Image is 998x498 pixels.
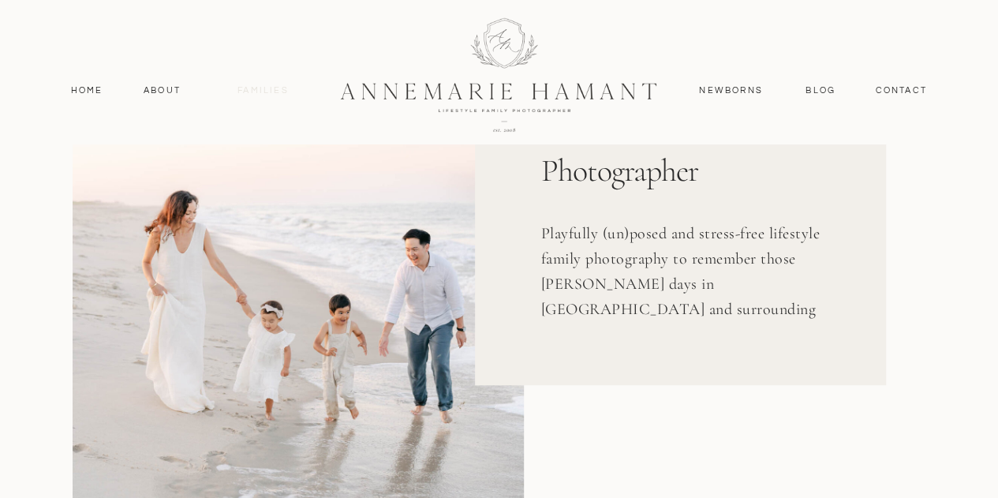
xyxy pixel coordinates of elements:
a: Home [64,84,110,98]
a: Newborns [693,84,769,98]
a: About [140,84,185,98]
h3: Playfully (un)posed and stress-free lifestyle family photography to remember those [PERSON_NAME] ... [541,221,839,327]
h1: Rehoboth Beach Photographer [541,114,854,250]
a: Blog [802,84,839,98]
a: contact [867,84,936,98]
a: Families [228,84,299,98]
